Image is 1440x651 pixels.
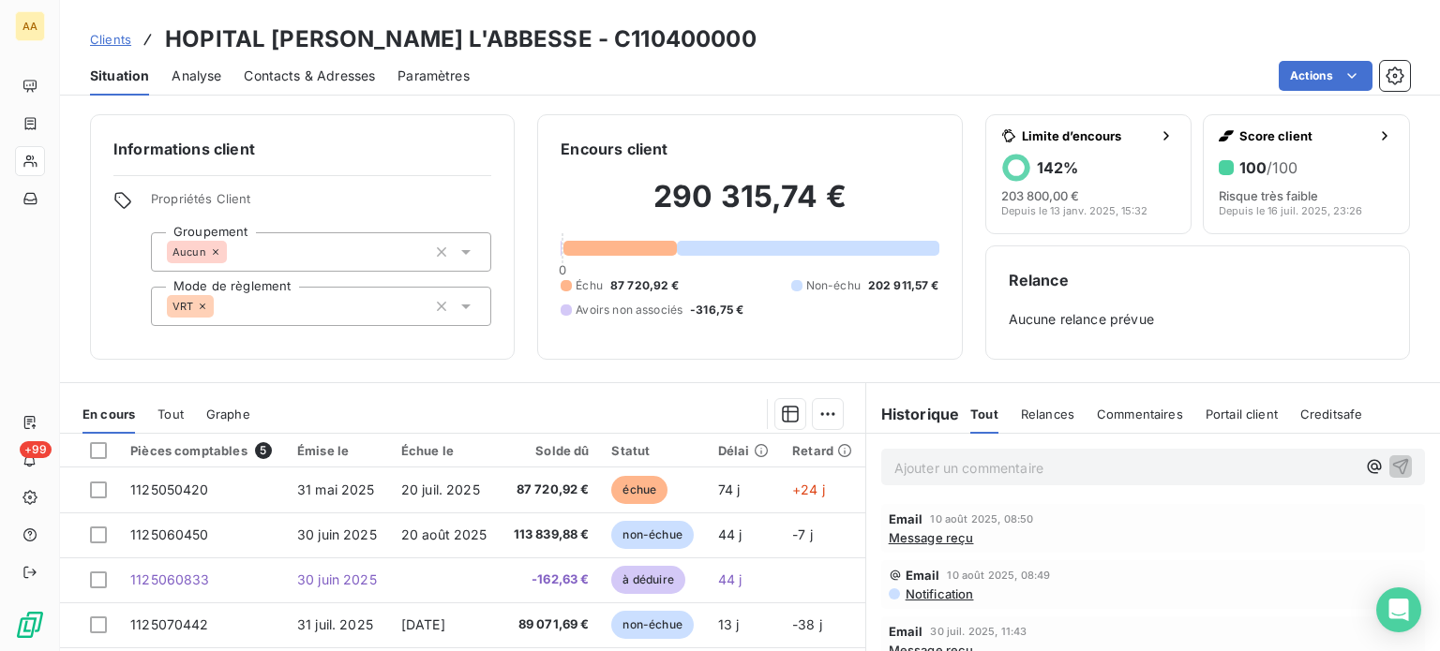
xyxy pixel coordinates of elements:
span: Risque très faible [1219,188,1318,203]
div: Statut [611,443,695,458]
a: Clients [90,30,131,49]
span: 30 juin 2025 [297,526,377,542]
span: non-échue [611,611,693,639]
span: 10 août 2025, 08:49 [947,570,1050,581]
span: Avoirs non associés [576,302,682,318]
span: 74 j [718,481,741,497]
div: Émise le [297,443,379,458]
span: +99 [20,441,52,458]
div: Retard [792,443,854,458]
span: -316,75 € [690,302,743,318]
span: Score client [1239,128,1370,143]
span: En cours [82,407,135,422]
span: 44 j [718,526,742,542]
div: Pièces comptables [130,442,275,459]
span: 1125060450 [130,526,209,542]
span: à déduire [611,566,684,594]
h6: Encours client [561,138,667,160]
span: échue [611,476,667,504]
button: Actions [1279,61,1372,91]
div: Délai [718,443,770,458]
span: Échu [576,277,603,294]
span: 31 mai 2025 [297,481,375,497]
h3: HOPITAL [PERSON_NAME] L'ABBESSE - C110400000 [165,22,757,56]
h6: 142 % [1037,158,1078,177]
span: 5 [255,442,272,459]
span: 10 août 2025, 08:50 [930,513,1033,525]
span: 44 j [718,571,742,587]
span: 1125060833 [130,571,210,587]
span: 113 839,88 € [512,525,590,544]
div: Échue le [401,443,489,458]
span: Depuis le 13 janv. 2025, 15:32 [1001,205,1147,216]
span: Non-échu [806,277,861,294]
img: Logo LeanPay [15,610,45,640]
h6: Historique [866,403,960,425]
h2: 290 315,74 € [561,178,938,234]
span: 20 août 2025 [401,526,487,542]
span: /100 [1267,158,1297,177]
span: Contacts & Adresses [244,67,375,85]
h6: Relance [1009,269,1387,291]
span: 30 juil. 2025, 11:43 [930,626,1027,637]
span: -162,63 € [512,570,590,589]
span: 13 j [718,616,740,632]
span: Tout [157,407,184,422]
span: Commentaires [1097,407,1183,422]
span: Tout [970,407,998,422]
span: -38 j [792,616,822,632]
span: Relances [1021,407,1074,422]
span: Depuis le 16 juil. 2025, 23:26 [1219,205,1362,216]
span: 31 juil. 2025 [297,616,373,632]
span: Propriétés Client [151,191,491,217]
span: 1125050420 [130,481,209,497]
span: -7 j [792,526,813,542]
span: Message reçu [889,530,974,545]
input: Ajouter une valeur [214,298,229,315]
span: Graphe [206,407,250,422]
span: 0 [559,262,566,277]
span: Clients [90,32,131,47]
h6: 100 [1239,158,1297,177]
span: 87 720,92 € [610,277,680,294]
span: Portail client [1206,407,1278,422]
span: 30 juin 2025 [297,571,377,587]
span: Notification [904,586,974,601]
span: Limite d’encours [1022,128,1152,143]
div: AA [15,11,45,41]
span: 20 juil. 2025 [401,481,480,497]
h6: Informations client [113,138,491,160]
div: Solde dû [512,443,590,458]
span: Aucun [172,246,206,258]
input: Ajouter une valeur [227,244,242,260]
span: Aucune relance prévue [1009,310,1387,329]
span: 203 800,00 € [1001,188,1079,203]
span: 202 911,57 € [868,277,939,294]
span: [DATE] [401,616,445,632]
span: Creditsafe [1300,407,1363,422]
span: Situation [90,67,149,85]
span: Email [889,624,923,639]
div: Open Intercom Messenger [1376,587,1421,632]
span: VRT [172,301,193,312]
button: Limite d’encours142%203 800,00 €Depuis le 13 janv. 2025, 15:32 [985,114,1192,234]
span: 89 071,69 € [512,615,590,634]
span: Email [889,511,923,526]
span: +24 j [792,481,825,497]
span: Analyse [172,67,221,85]
span: 1125070442 [130,616,209,632]
span: Email [906,568,940,583]
span: non-échue [611,521,693,549]
span: 87 720,92 € [512,481,590,499]
button: Score client100/100Risque très faibleDepuis le 16 juil. 2025, 23:26 [1203,114,1410,234]
span: Paramètres [397,67,470,85]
